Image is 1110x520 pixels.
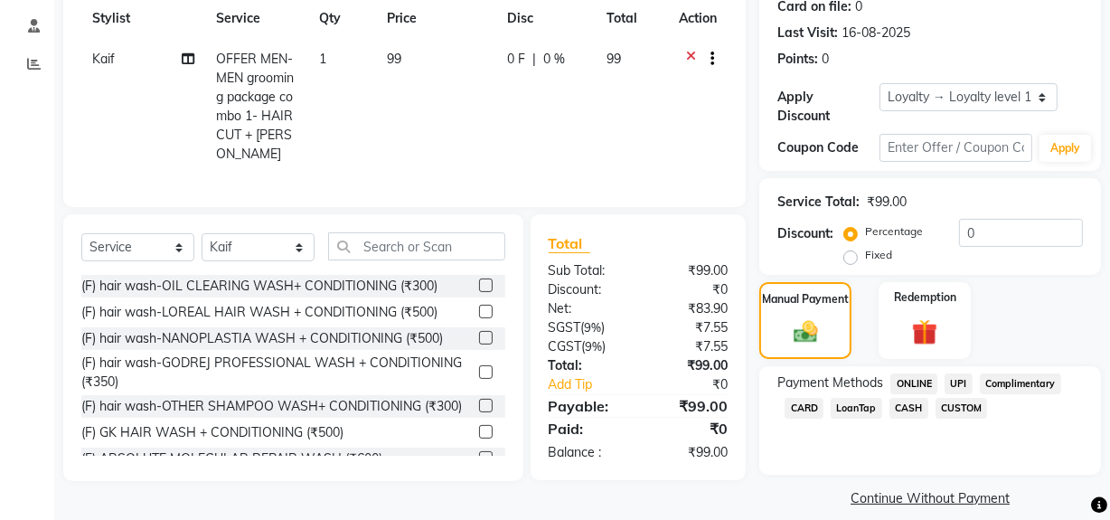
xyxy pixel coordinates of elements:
[904,317,945,348] img: _gift.svg
[535,418,638,440] div: Paid:
[328,232,505,260] input: Search or Scan
[638,395,741,417] div: ₹99.00
[319,51,326,67] span: 1
[81,354,472,392] div: (F) hair wash-GODREJ PROFESSIONAL WASH + CONDITIONING (₹350)
[763,489,1097,508] a: Continue Without Payment
[777,373,883,392] span: Payment Methods
[388,51,402,67] span: 99
[638,280,741,299] div: ₹0
[890,373,937,394] span: ONLINE
[535,261,638,280] div: Sub Total:
[638,356,741,375] div: ₹99.00
[535,375,655,394] a: Add Tip
[945,373,973,394] span: UPI
[777,193,860,212] div: Service Total:
[638,418,741,440] div: ₹0
[865,223,923,240] label: Percentage
[81,329,443,348] div: (F) hair wash-NANOPLASTIA WASH + CONDITIONING (₹500)
[936,398,988,419] span: CUSTOM
[532,50,536,69] span: |
[535,299,638,318] div: Net:
[216,51,294,162] span: OFFER MEN-MEN grooming package combo 1- HAIR CUT + [PERSON_NAME]
[889,398,928,419] span: CASH
[543,50,565,69] span: 0 %
[535,318,638,337] div: ( )
[507,50,525,69] span: 0 F
[607,51,621,67] span: 99
[867,193,907,212] div: ₹99.00
[81,423,343,442] div: (F) GK HAIR WASH + CONDITIONING (₹500)
[786,318,825,346] img: _cash.svg
[585,320,602,335] span: 9%
[777,138,880,157] div: Coupon Code
[535,337,638,356] div: ( )
[785,398,823,419] span: CARD
[638,299,741,318] div: ₹83.90
[865,247,892,263] label: Fixed
[822,50,829,69] div: 0
[535,280,638,299] div: Discount:
[880,134,1032,162] input: Enter Offer / Coupon Code
[549,338,582,355] span: CGST
[638,443,741,462] div: ₹99.00
[762,291,849,307] label: Manual Payment
[535,356,638,375] div: Total:
[894,289,956,306] label: Redemption
[1039,135,1091,162] button: Apply
[777,224,833,243] div: Discount:
[638,318,741,337] div: ₹7.55
[777,88,880,126] div: Apply Discount
[831,398,882,419] span: LoanTap
[81,303,437,322] div: (F) hair wash-LOREAL HAIR WASH + CONDITIONING (₹500)
[638,337,741,356] div: ₹7.55
[549,319,581,336] span: SGST
[92,51,115,67] span: Kaif
[81,397,462,416] div: (F) hair wash-OTHER SHAMPOO WASH+ CONDITIONING (₹300)
[980,373,1061,394] span: Complimentary
[777,24,838,43] div: Last Visit:
[777,50,818,69] div: Points:
[842,24,910,43] div: 16-08-2025
[81,277,437,296] div: (F) hair wash-OIL CLEARING WASH+ CONDITIONING (₹300)
[586,339,603,354] span: 9%
[535,443,638,462] div: Balance :
[549,234,590,253] span: Total
[655,375,741,394] div: ₹0
[638,261,741,280] div: ₹99.00
[81,449,382,468] div: (F) ABSOLUTE MOLECULAR REPAIR WASH (₹600)
[535,395,638,417] div: Payable:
